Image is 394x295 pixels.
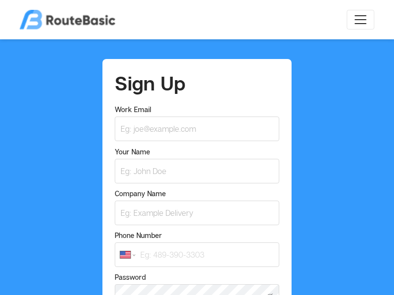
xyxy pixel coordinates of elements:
[347,10,374,29] button: Toggle navigation
[20,10,115,29] img: logo.png
[115,147,155,157] label: Your Name
[115,242,279,267] input: Phone Number
[115,71,279,95] h1: Sign Up
[115,105,156,115] label: Work Email
[115,201,279,225] input: Company Name
[115,159,279,183] input: Your Name
[115,272,151,282] label: Password
[115,117,279,141] input: Work Email
[115,189,171,199] label: Company Name
[115,231,167,240] label: Phone Number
